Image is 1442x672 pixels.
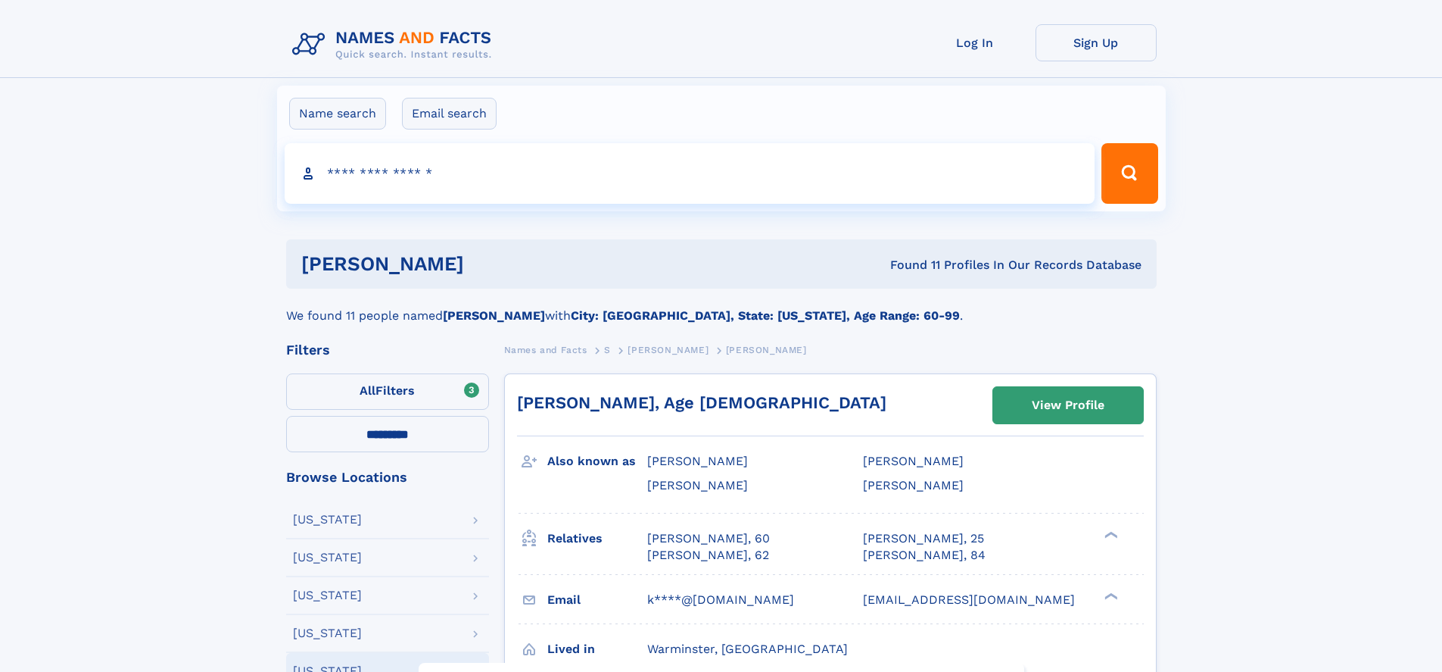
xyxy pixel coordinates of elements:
[604,345,611,355] span: S
[293,627,362,639] div: [US_STATE]
[289,98,386,130] label: Name search
[914,24,1036,61] a: Log In
[286,343,489,357] div: Filters
[293,514,362,526] div: [US_STATE]
[286,289,1157,325] div: We found 11 people named with .
[1036,24,1157,61] a: Sign Up
[628,340,709,359] a: [PERSON_NAME]
[1101,591,1119,601] div: ❯
[993,387,1143,424] a: View Profile
[293,552,362,564] div: [US_STATE]
[504,340,587,359] a: Names and Facts
[360,383,375,398] span: All
[647,478,748,492] span: [PERSON_NAME]
[647,547,769,564] a: [PERSON_NAME], 62
[863,530,984,547] a: [PERSON_NAME], 25
[285,143,1095,204] input: search input
[1101,530,1119,539] div: ❯
[863,547,986,564] a: [PERSON_NAME], 84
[286,24,504,65] img: Logo Names and Facts
[647,642,848,656] span: Warminster, [GEOGRAPHIC_DATA]
[286,374,489,410] label: Filters
[604,340,611,359] a: S
[547,449,647,474] h3: Also known as
[293,589,362,602] div: [US_STATE]
[443,308,545,323] b: [PERSON_NAME]
[628,345,709,355] span: [PERSON_NAME]
[286,470,489,484] div: Browse Locations
[677,257,1141,273] div: Found 11 Profiles In Our Records Database
[547,587,647,613] h3: Email
[571,308,960,323] b: City: [GEOGRAPHIC_DATA], State: [US_STATE], Age Range: 60-99
[726,345,807,355] span: [PERSON_NAME]
[863,478,964,492] span: [PERSON_NAME]
[1032,388,1104,423] div: View Profile
[863,592,1075,607] span: [EMAIL_ADDRESS][DOMAIN_NAME]
[1101,143,1157,204] button: Search Button
[402,98,497,130] label: Email search
[517,393,886,412] a: [PERSON_NAME], Age [DEMOGRAPHIC_DATA]
[863,454,964,468] span: [PERSON_NAME]
[547,526,647,552] h3: Relatives
[547,636,647,662] h3: Lived in
[301,255,677,273] h1: [PERSON_NAME]
[647,454,748,468] span: [PERSON_NAME]
[647,530,770,547] a: [PERSON_NAME], 60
